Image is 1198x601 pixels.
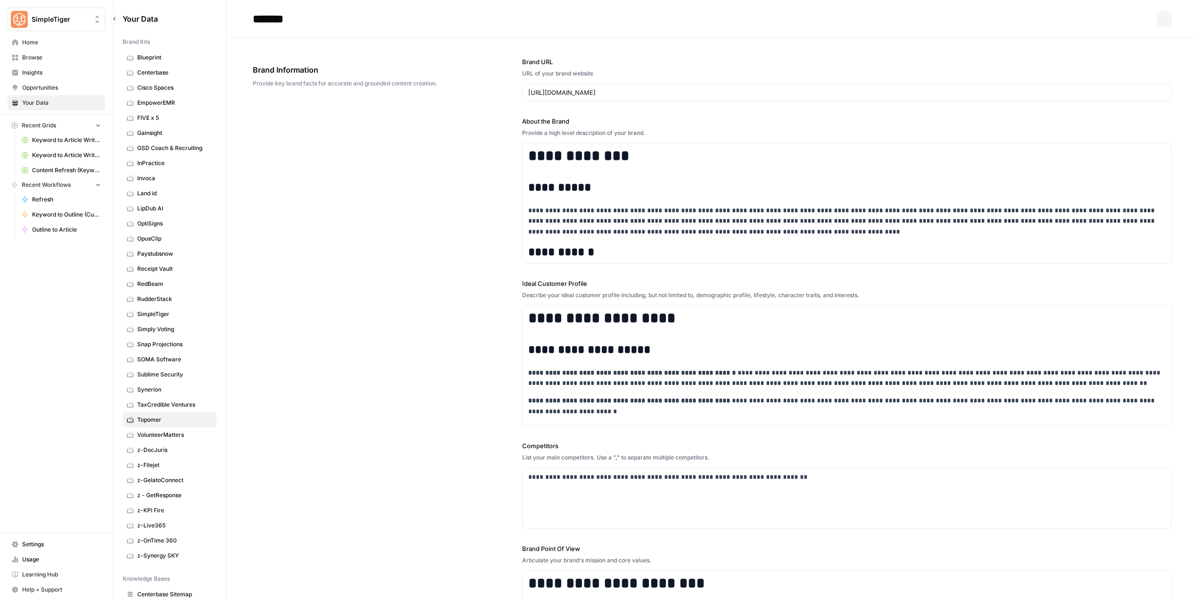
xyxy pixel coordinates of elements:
span: z-KPI Fire [137,506,212,515]
span: LipDub AI [137,204,212,213]
a: Blueprint [123,50,216,65]
label: Brand Point Of View [522,544,1172,553]
span: Provide key brand facts for accurate and grounded content creation. [253,79,469,88]
span: Outline to Article [32,225,101,234]
span: RedBeam [137,280,212,288]
span: Paystubsnow [137,250,212,258]
span: GSD Coach & Recruiting [137,144,212,152]
a: Usage [8,552,105,567]
span: Keyword to Outline (Current) [32,210,101,219]
a: Home [8,35,105,50]
a: SOMA Software [123,352,216,367]
a: Refresh [17,192,105,207]
a: Opportunities [8,80,105,95]
input: www.sundaysoccer.com [528,88,1165,97]
a: z-Synergy SKY [123,548,216,563]
span: z-Synergy SKY [137,551,212,560]
a: Sublime Security [123,367,216,382]
a: Keyword to Article Writer (I-Q) [17,148,105,163]
span: SimpleTiger [32,15,89,24]
span: VolunteerMatters [137,431,212,439]
span: SimpleTiger [137,310,212,318]
span: Refresh [32,195,101,204]
span: Receipt Vault [137,265,212,273]
span: Recent Workflows [22,181,71,189]
a: Outline to Article [17,222,105,237]
span: Sublime Security [137,370,212,379]
label: Competitors [522,441,1172,451]
span: Keyword to Article Writer (I-Q) [32,151,101,159]
div: Describe your ideal customer profile including, but not limited to, demographic profile, lifestyl... [522,291,1172,300]
div: URL of your brand website [522,69,1172,78]
a: RudderStack [123,292,216,307]
span: FIVE x 5 [137,114,212,122]
span: Simply Voting [137,325,212,334]
a: Insights [8,65,105,80]
span: Land id [137,189,212,198]
span: Your Data [123,13,205,25]
span: RudderStack [137,295,212,303]
button: Recent Grids [8,118,105,133]
button: Recent Workflows [8,178,105,192]
span: Centerbase Sitemap [137,590,212,599]
a: Synerion [123,382,216,397]
a: z-Filejet [123,458,216,473]
a: Simply Voting [123,322,216,337]
span: z-Filejet [137,461,212,469]
a: Browse [8,50,105,65]
span: EmpowerEMR [137,99,212,107]
span: Home [22,38,101,47]
span: InPractice [137,159,212,167]
a: InPractice [123,156,216,171]
span: Invoca [137,174,212,183]
label: About the Brand [522,117,1172,126]
a: OptiSigns [123,216,216,231]
span: Snap Projections [137,340,212,349]
a: z-OnTime 360 [123,533,216,548]
a: Content Refresh (Keyword -> Outline Recs) [17,163,105,178]
span: z-Live365 [137,521,212,530]
span: Brand Information [253,64,469,75]
a: EmpowerEMR [123,95,216,110]
div: Provide a high level description of your brand. [522,129,1172,137]
span: OptiSigns [137,219,212,228]
a: Gainsight [123,125,216,141]
a: OpusClip [123,231,216,246]
span: TaxCredible Ventures [137,401,212,409]
a: z-DocJuris [123,442,216,458]
span: Browse [22,53,101,62]
span: Your Data [22,99,101,107]
span: Usage [22,555,101,564]
a: VolunteerMatters [123,427,216,442]
span: Knowledge Bases [123,575,170,583]
span: Insights [22,68,101,77]
a: Land id [123,186,216,201]
a: TaxCredible Ventures [123,397,216,412]
a: Your Data [8,95,105,110]
a: LipDub AI [123,201,216,216]
a: z - GetResponse [123,488,216,503]
a: Learning Hub [8,567,105,582]
span: z - GetResponse [137,491,212,500]
a: z-KPI Fire [123,503,216,518]
span: Topomer [137,416,212,424]
a: Receipt Vault [123,261,216,276]
a: Settings [8,537,105,552]
a: z-Live365 [123,518,216,533]
a: RedBeam [123,276,216,292]
span: Content Refresh (Keyword -> Outline Recs) [32,166,101,175]
span: z-OnTime 360 [137,536,212,545]
span: Help + Support [22,585,101,594]
span: Learning Hub [22,570,101,579]
a: Cisco Spaces [123,80,216,95]
label: Ideal Customer Profile [522,279,1172,288]
span: Recent Grids [22,121,56,130]
span: z-DocJuris [137,446,212,454]
a: Centerbase [123,65,216,80]
a: SimpleTiger [123,307,216,322]
label: Brand URL [522,57,1172,67]
span: Settings [22,540,101,549]
a: z-GelatoConnect [123,473,216,488]
span: Brand Kits [123,38,150,46]
a: FIVE x 5 [123,110,216,125]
